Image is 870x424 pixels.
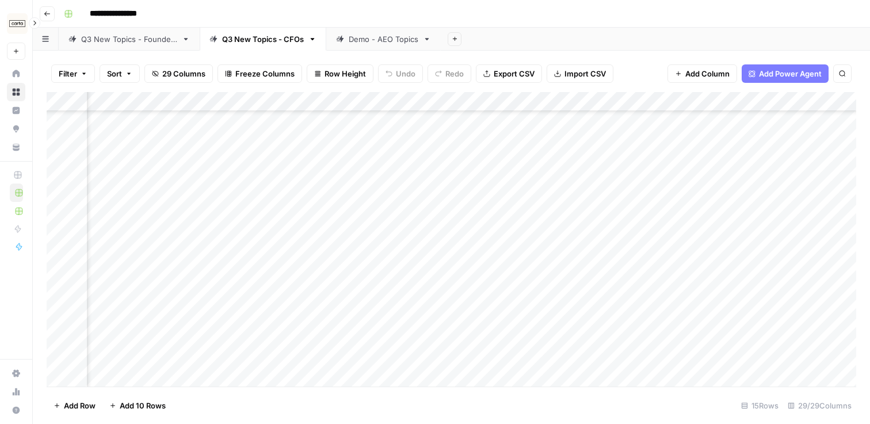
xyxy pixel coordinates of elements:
[7,83,25,101] a: Browse
[667,64,737,83] button: Add Column
[7,401,25,419] button: Help + Support
[685,68,730,79] span: Add Column
[235,68,295,79] span: Freeze Columns
[7,101,25,120] a: Insights
[737,396,783,415] div: 15 Rows
[200,28,326,51] a: Q3 New Topics - CFOs
[7,120,25,138] a: Opportunities
[428,64,471,83] button: Redo
[107,68,122,79] span: Sort
[120,400,166,411] span: Add 10 Rows
[564,68,606,79] span: Import CSV
[7,9,25,38] button: Workspace: Carta
[7,64,25,83] a: Home
[102,396,173,415] button: Add 10 Rows
[476,64,542,83] button: Export CSV
[7,13,28,34] img: Carta Logo
[445,68,464,79] span: Redo
[547,64,613,83] button: Import CSV
[59,68,77,79] span: Filter
[47,396,102,415] button: Add Row
[100,64,140,83] button: Sort
[494,68,535,79] span: Export CSV
[59,28,200,51] a: Q3 New Topics - Founders
[7,364,25,383] a: Settings
[742,64,829,83] button: Add Power Agent
[378,64,423,83] button: Undo
[783,396,856,415] div: 29/29 Columns
[759,68,822,79] span: Add Power Agent
[325,68,366,79] span: Row Height
[7,383,25,401] a: Usage
[217,64,302,83] button: Freeze Columns
[396,68,415,79] span: Undo
[144,64,213,83] button: 29 Columns
[162,68,205,79] span: 29 Columns
[326,28,441,51] a: Demo - AEO Topics
[222,33,304,45] div: Q3 New Topics - CFOs
[7,138,25,156] a: Your Data
[307,64,373,83] button: Row Height
[81,33,177,45] div: Q3 New Topics - Founders
[64,400,96,411] span: Add Row
[51,64,95,83] button: Filter
[349,33,418,45] div: Demo - AEO Topics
